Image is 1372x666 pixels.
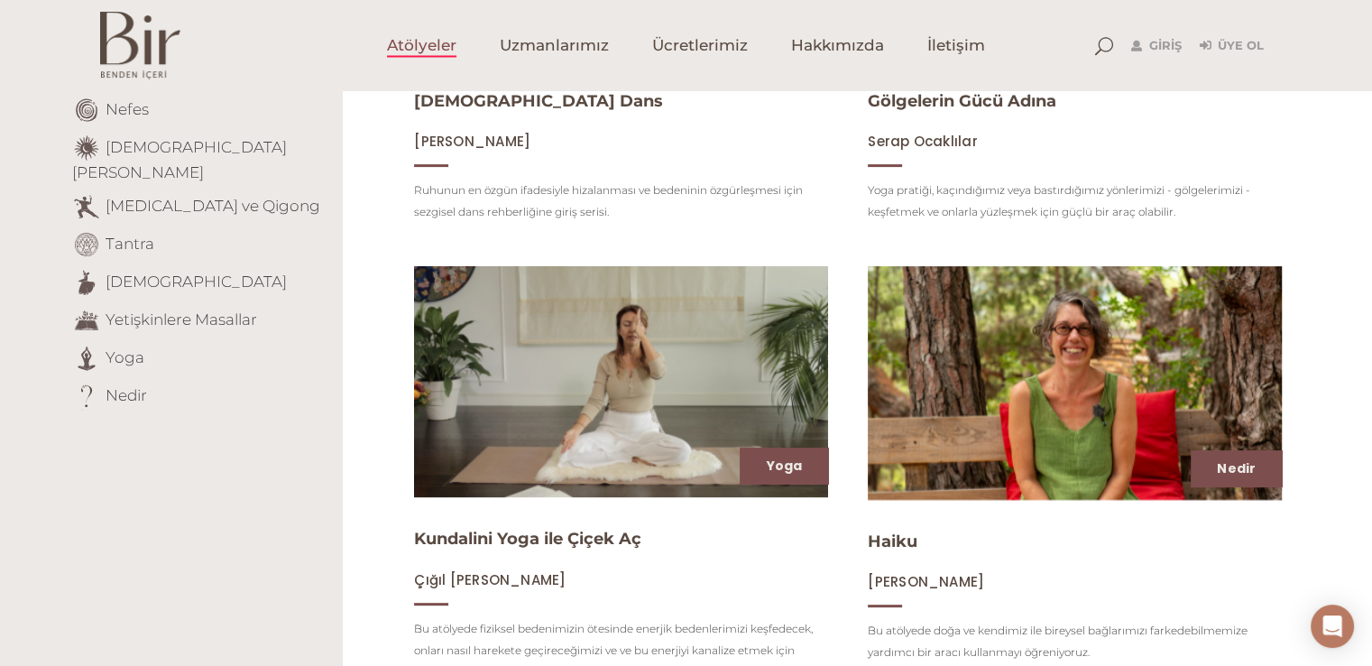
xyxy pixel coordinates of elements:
a: [MEDICAL_DATA] ve Qigong [106,196,320,214]
a: Tantra [106,234,154,252]
a: Nedir [1217,459,1256,477]
a: Çığıl [PERSON_NAME] [414,571,566,588]
a: [PERSON_NAME] [868,573,984,590]
p: Bu atölyede doğa ve kendimiz ile bireysel bağlarımızı farkedebilmemize yardımcı bir aracı kullanm... [868,620,1282,663]
span: Serap Ocaklılar [868,132,977,151]
span: Çığıl [PERSON_NAME] [414,570,566,589]
a: [DEMOGRAPHIC_DATA] Dans [414,91,663,111]
span: Uzmanlarımız [500,35,609,56]
span: Ücretlerimiz [652,35,748,56]
a: Giriş [1131,35,1182,57]
a: [PERSON_NAME] [414,133,530,150]
a: Nefes [106,99,149,117]
a: Gölgelerin Gücü Adına [868,91,1056,111]
span: Atölyeler [387,35,456,56]
a: Kundalini Yoga ile Çiçek Aç [414,529,641,549]
a: Yoga [106,347,144,365]
a: Yoga [766,457,802,475]
a: Nedir [106,385,147,403]
p: Yoga pratiği, kaçındığımız veya bastırdığımız yönlerimizi - gölgelerimizi - keşfetmek ve onlarla ... [868,180,1282,223]
span: [PERSON_NAME] [414,132,530,151]
span: İletişim [927,35,985,56]
p: Ruhunun en özgün ifadesiyle hizalanması ve bedeninin özgürleşmesi için sezgisel dans rehberliğine... [414,180,828,223]
a: Haiku [868,532,917,551]
a: [DEMOGRAPHIC_DATA][PERSON_NAME] [72,137,287,181]
a: Üye Ol [1200,35,1264,57]
span: [PERSON_NAME] [868,572,984,591]
a: [DEMOGRAPHIC_DATA] [106,272,287,290]
a: Yetişkinlere Masallar [106,310,257,328]
div: Open Intercom Messenger [1311,605,1354,648]
span: Hakkımızda [791,35,884,56]
a: Serap Ocaklılar [868,133,977,150]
